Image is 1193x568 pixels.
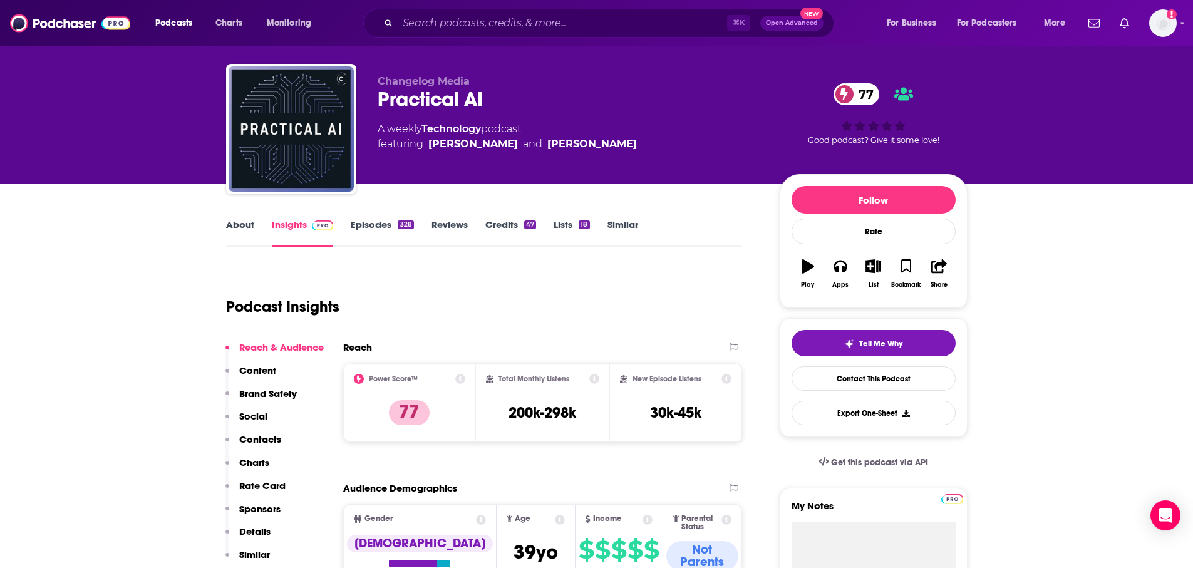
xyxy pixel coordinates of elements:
p: Brand Safety [239,388,297,400]
span: $ [611,540,626,560]
span: More [1044,14,1065,32]
a: Technology [421,123,481,135]
button: Reach & Audience [225,341,324,364]
div: 328 [398,220,413,229]
div: Search podcasts, credits, & more... [375,9,846,38]
img: Podchaser - Follow, Share and Rate Podcasts [10,11,130,35]
input: Search podcasts, credits, & more... [398,13,727,33]
span: Charts [215,14,242,32]
button: Share [922,251,955,296]
span: New [800,8,823,19]
h2: Reach [343,341,372,353]
a: Pro website [941,492,963,504]
span: Income [593,515,622,523]
a: Charts [207,13,250,33]
p: Rate Card [239,480,286,492]
h3: 30k-45k [650,403,701,422]
a: Reviews [431,219,468,247]
a: Credits47 [485,219,536,247]
div: 18 [579,220,589,229]
img: tell me why sparkle [844,339,854,349]
span: Logged in as kindrieri [1149,9,1177,37]
span: 77 [846,83,880,105]
span: Podcasts [155,14,192,32]
img: Practical AI [229,66,354,192]
button: Bookmark [890,251,922,296]
span: For Business [887,14,936,32]
span: Monitoring [267,14,311,32]
p: Contacts [239,433,281,445]
a: Contact This Podcast [792,366,956,391]
button: Details [225,525,271,549]
p: Charts [239,457,269,468]
p: Content [239,364,276,376]
button: open menu [878,13,952,33]
p: Reach & Audience [239,341,324,353]
p: Details [239,525,271,537]
h2: Power Score™ [369,374,418,383]
span: Tell Me Why [859,339,902,349]
h3: 200k-298k [509,403,576,422]
a: Show notifications dropdown [1115,13,1134,34]
div: Share [931,281,948,289]
p: Similar [239,549,270,560]
span: Gender [364,515,393,523]
span: ⌘ K [727,15,750,31]
button: Apps [824,251,857,296]
p: 77 [389,400,430,425]
span: 39 yo [514,540,558,564]
span: $ [579,540,594,560]
button: open menu [258,13,328,33]
img: Podchaser Pro [312,220,334,230]
div: [DEMOGRAPHIC_DATA] [347,535,493,552]
p: Social [239,410,267,422]
span: $ [595,540,610,560]
h2: New Episode Listens [633,374,701,383]
button: Charts [225,457,269,480]
button: Social [225,410,267,433]
h2: Audience Demographics [343,482,457,494]
button: Contacts [225,433,281,457]
span: Open Advanced [766,20,818,26]
a: Show notifications dropdown [1083,13,1105,34]
div: A weekly podcast [378,121,637,152]
button: Export One-Sheet [792,401,956,425]
img: User Profile [1149,9,1177,37]
button: open menu [147,13,209,33]
a: Get this podcast via API [808,447,939,478]
button: open menu [1035,13,1081,33]
button: tell me why sparkleTell Me Why [792,330,956,356]
label: My Notes [792,500,956,522]
div: 47 [524,220,536,229]
span: Age [515,515,530,523]
div: Open Intercom Messenger [1150,500,1180,530]
div: Play [801,281,814,289]
h1: Podcast Insights [226,297,339,316]
span: $ [644,540,659,560]
button: Sponsors [225,503,281,526]
span: and [523,137,542,152]
div: List [869,281,879,289]
a: 77 [834,83,880,105]
button: Content [225,364,276,388]
a: InsightsPodchaser Pro [272,219,334,247]
span: Changelog Media [378,75,470,87]
span: Get this podcast via API [831,457,928,468]
span: $ [627,540,643,560]
span: Parental Status [681,515,720,531]
h2: Total Monthly Listens [498,374,569,383]
button: Rate Card [225,480,286,503]
button: Show profile menu [1149,9,1177,37]
a: Episodes328 [351,219,413,247]
svg: Add a profile image [1167,9,1177,19]
a: Lists18 [554,219,589,247]
a: Chris Benson [428,137,518,152]
span: Good podcast? Give it some love! [808,135,939,145]
button: Brand Safety [225,388,297,411]
button: Open AdvancedNew [760,16,824,31]
span: featuring [378,137,637,152]
p: Sponsors [239,503,281,515]
a: About [226,219,254,247]
div: Rate [792,219,956,244]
